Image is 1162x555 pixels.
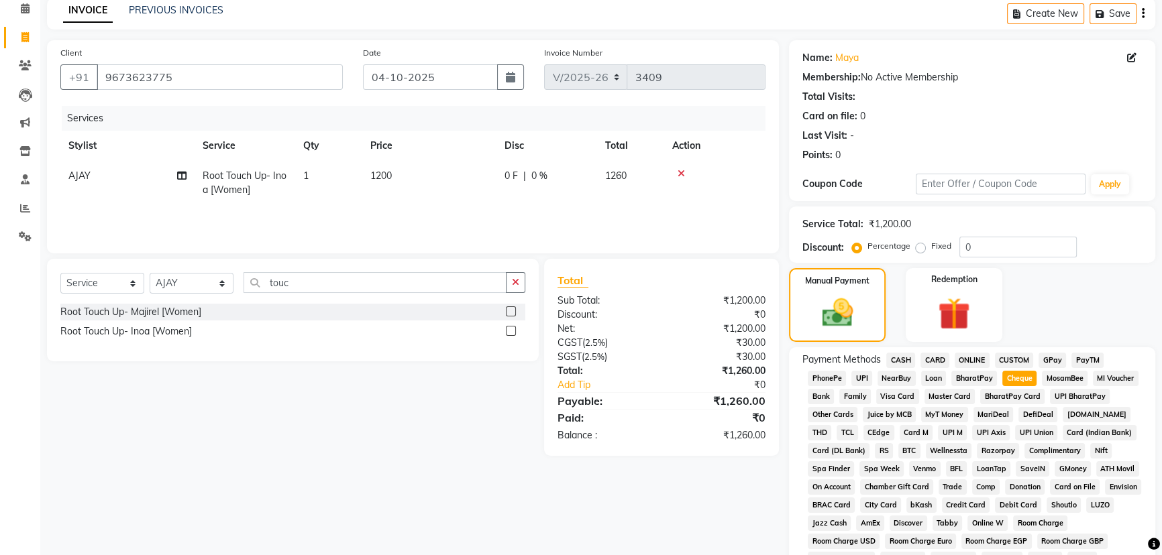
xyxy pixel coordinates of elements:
[925,389,975,404] span: Master Card
[203,170,286,196] span: Root Touch Up- Inoa [Women]
[973,407,1014,422] span: MariDeal
[1086,497,1114,513] span: LUZO
[972,425,1010,440] span: UPI Axis
[547,410,662,426] div: Paid:
[961,534,1032,549] span: Room Charge EGP
[558,273,588,288] span: Total
[802,51,833,65] div: Name:
[860,497,901,513] span: City Card
[885,534,956,549] span: Room Charge Euro
[802,129,847,143] div: Last Visit:
[584,351,604,362] span: 2.5%
[808,479,855,495] span: On Account
[195,131,295,161] th: Service
[808,371,846,386] span: PhonePe
[1039,353,1066,368] span: GPay
[60,131,195,161] th: Stylist
[837,425,858,440] span: TCL
[977,443,1019,458] span: Razorpay
[802,353,881,367] span: Payment Methods
[1047,497,1081,513] span: Shoutlo
[662,393,776,409] div: ₹1,260.00
[886,353,915,368] span: CASH
[1050,389,1110,404] span: UPI BharatPay
[662,322,776,336] div: ₹1,200.00
[664,131,765,161] th: Action
[60,324,192,338] div: Root Touch Up- Inoa [Women]
[808,497,855,513] span: BRAC Card
[547,428,662,442] div: Balance :
[547,350,662,364] div: ( )
[1042,371,1088,386] span: MosamBee
[909,461,941,477] span: Venmo
[938,425,967,440] span: UPI M
[605,170,627,182] span: 1260
[60,64,98,90] button: +91
[839,389,871,404] span: Family
[860,479,933,495] span: Chamber Gift Card
[62,106,776,131] div: Services
[906,497,937,513] span: bKash
[547,378,681,392] a: Add Tip
[921,371,947,386] span: Loan
[363,47,381,59] label: Date
[1096,461,1139,477] span: ATH Movil
[863,425,894,440] span: CEdge
[867,240,910,252] label: Percentage
[946,461,967,477] span: BFL
[1015,425,1057,440] span: UPI Union
[863,407,916,422] span: Juice by MCB
[876,389,919,404] span: Visa Card
[1013,515,1067,531] span: Room Charge
[808,407,857,422] span: Other Cards
[808,461,854,477] span: Spa Finder
[802,70,1142,84] div: No Active Membership
[856,515,884,531] span: AmEx
[1037,534,1108,549] span: Room Charge GBP
[802,109,857,123] div: Card on file:
[547,393,662,409] div: Payable:
[878,371,916,386] span: NearBuy
[835,51,859,65] a: Maya
[931,240,951,252] label: Fixed
[547,322,662,336] div: Net:
[1090,3,1137,24] button: Save
[890,515,927,531] span: Discover
[926,443,972,458] span: Wellnessta
[898,443,920,458] span: BTC
[585,337,605,348] span: 2.5%
[362,131,496,161] th: Price
[662,350,776,364] div: ₹30.00
[920,353,949,368] span: CARD
[1050,479,1100,495] span: Card on File
[662,410,776,426] div: ₹0
[812,295,863,330] img: _cash.svg
[1024,443,1085,458] span: Complimentary
[802,241,844,255] div: Discount:
[129,4,223,16] a: PREVIOUS INVOICES
[1091,174,1129,194] button: Apply
[60,47,82,59] label: Client
[805,275,869,287] label: Manual Payment
[662,294,776,308] div: ₹1,200.00
[900,425,933,440] span: Card M
[1063,407,1130,422] span: [DOMAIN_NAME]
[1005,479,1045,495] span: Donation
[523,169,526,183] span: |
[921,407,968,422] span: MyT Money
[1090,443,1112,458] span: Nift
[916,174,1086,194] input: Enter Offer / Coupon Code
[547,308,662,322] div: Discount:
[808,515,851,531] span: Jazz Cash
[869,217,911,231] div: ₹1,200.00
[802,148,833,162] div: Points:
[931,273,978,286] label: Redemption
[547,336,662,350] div: ( )
[1063,425,1137,440] span: Card (Indian Bank)
[1105,479,1141,495] span: Envision
[942,497,990,513] span: Credit Card
[995,353,1034,368] span: CUSTOM
[1007,3,1084,24] button: Create New
[802,90,855,104] div: Total Visits:
[875,443,893,458] span: RS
